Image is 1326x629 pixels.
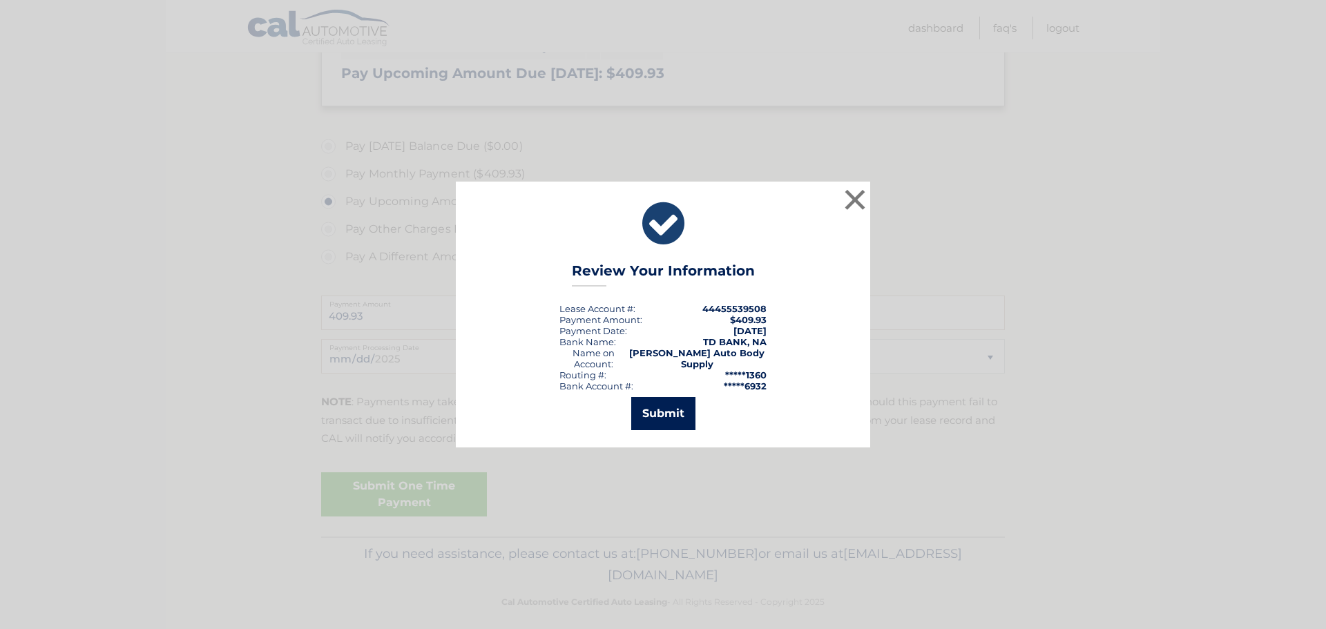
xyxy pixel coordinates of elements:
[559,369,606,380] div: Routing #:
[559,325,625,336] span: Payment Date
[559,325,627,336] div: :
[572,262,755,287] h3: Review Your Information
[841,186,869,213] button: ×
[559,314,642,325] div: Payment Amount:
[559,380,633,391] div: Bank Account #:
[559,347,628,369] div: Name on Account:
[629,347,765,369] strong: [PERSON_NAME] Auto Body Supply
[703,336,767,347] strong: TD BANK, NA
[702,303,767,314] strong: 44455539508
[733,325,767,336] span: [DATE]
[559,336,616,347] div: Bank Name:
[559,303,635,314] div: Lease Account #:
[631,397,695,430] button: Submit
[730,314,767,325] span: $409.93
